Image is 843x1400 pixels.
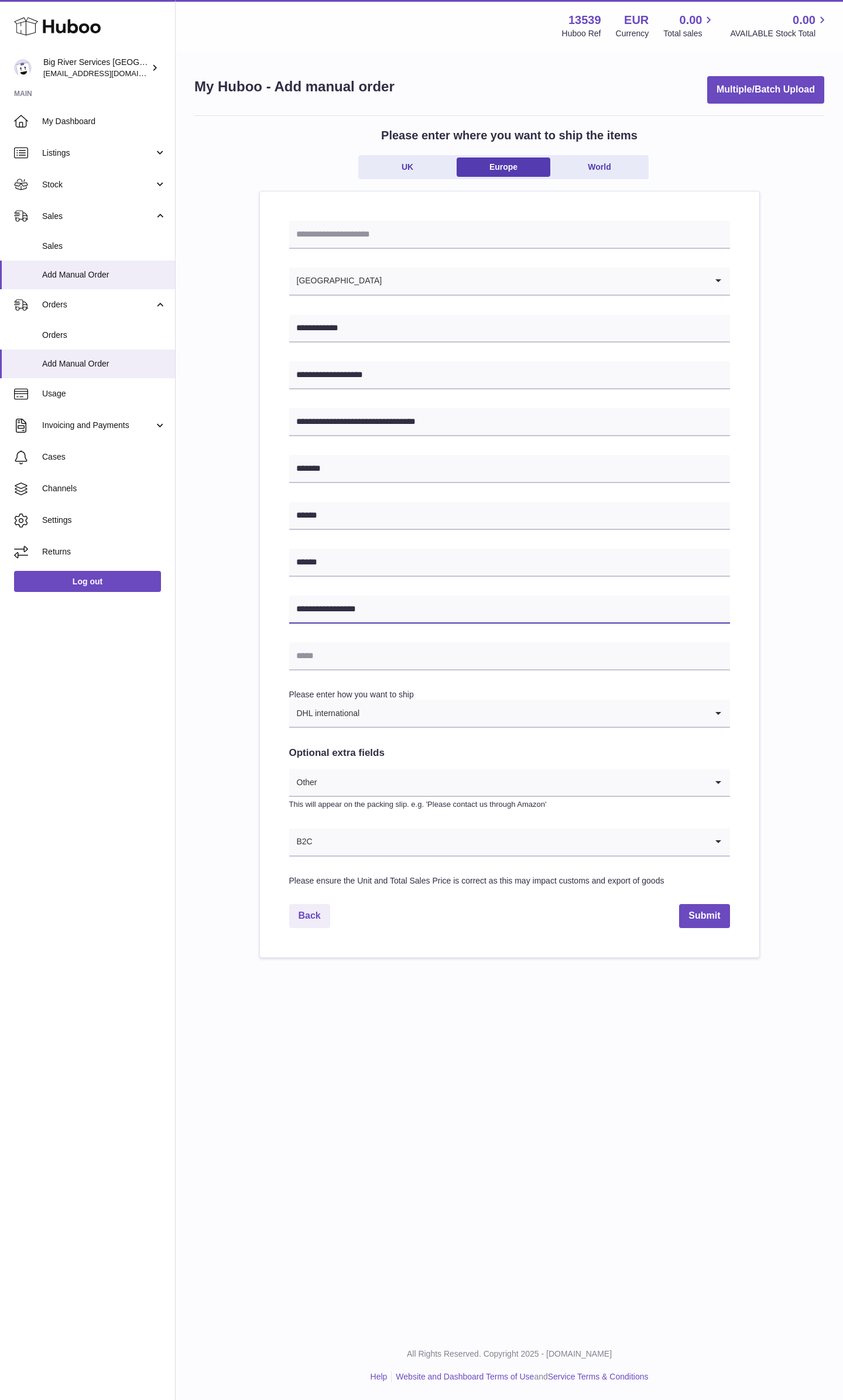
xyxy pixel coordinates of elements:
[42,241,166,252] span: Sales
[43,69,172,78] span: [EMAIL_ADDRESS][DOMAIN_NAME]
[289,875,730,886] div: Please ensure the Unit and Total Sales Price is correct as this may impact customs and export of ...
[42,116,166,127] span: My Dashboard
[663,12,715,39] a: 0.00 Total sales
[568,12,601,28] strong: 13539
[616,28,649,39] div: Currency
[707,76,824,104] button: Multiple/Batch Upload
[42,148,154,159] span: Listings
[42,546,166,557] span: Returns
[289,829,730,857] div: Search for option
[14,59,32,77] img: de-logistics@bigriverintl.com
[289,747,730,760] h2: Optional extra fields
[42,330,166,341] span: Orders
[313,829,707,855] input: Search for option
[457,158,550,177] a: Europe
[371,1372,388,1381] a: Help
[289,904,330,928] a: Back
[289,769,730,797] div: Search for option
[42,211,154,222] span: Sales
[42,269,166,280] span: Add Manual Order
[289,799,730,810] p: This will appear on the packing slip. e.g. 'Please contact us through Amazon'
[289,268,383,295] span: [GEOGRAPHIC_DATA]
[42,451,166,463] span: Cases
[289,700,730,728] div: Search for option
[382,268,706,295] input: Search for option
[14,571,161,592] a: Log out
[392,1371,648,1382] li: and
[289,829,313,855] span: B2C
[793,12,815,28] span: 0.00
[289,690,414,699] label: Please enter how you want to ship
[42,299,154,310] span: Orders
[562,28,601,39] div: Huboo Ref
[185,1348,834,1360] p: All Rights Reserved. Copyright 2025 - [DOMAIN_NAME]
[42,358,166,369] span: Add Manual Order
[730,12,829,39] a: 0.00 AVAILABLE Stock Total
[42,179,154,190] span: Stock
[289,268,730,296] div: Search for option
[194,77,395,96] h1: My Huboo - Add manual order
[42,388,166,399] span: Usage
[679,904,729,928] button: Submit
[318,769,707,796] input: Search for option
[680,12,702,28] span: 0.00
[553,158,646,177] a: World
[42,515,166,526] span: Settings
[360,700,706,727] input: Search for option
[381,128,638,143] h2: Please enter where you want to ship the items
[361,158,454,177] a: UK
[663,28,715,39] span: Total sales
[730,28,829,39] span: AVAILABLE Stock Total
[42,483,166,494] span: Channels
[624,12,649,28] strong: EUR
[289,769,318,796] span: Other
[42,420,154,431] span: Invoicing and Payments
[548,1372,649,1381] a: Service Terms & Conditions
[289,700,361,727] span: DHL international
[396,1372,534,1381] a: Website and Dashboard Terms of Use
[43,57,149,79] div: Big River Services [GEOGRAPHIC_DATA]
